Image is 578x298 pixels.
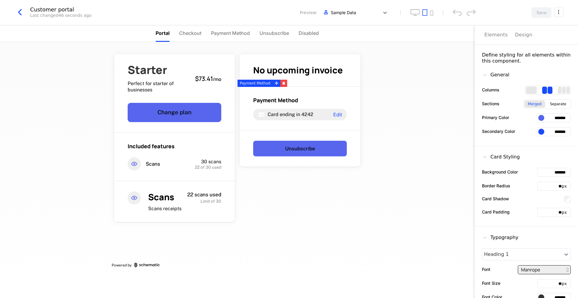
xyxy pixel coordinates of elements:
span: Scans receipts [148,206,182,211]
div: Merged [524,100,545,108]
span: Card ending in [268,112,300,117]
label: Background Color [482,169,518,175]
span: Scans [146,161,160,167]
button: Unsubscribe [253,141,347,156]
span: Portal [156,29,169,37]
label: Sections [482,100,499,107]
span: Payment Method [253,97,298,104]
div: undo [453,9,462,16]
a: Powered by [112,263,363,268]
span: 22 scans used [187,192,221,198]
span: $73.41 [195,75,213,83]
label: Columns [482,87,499,93]
div: Elements [484,31,508,38]
div: Choose Sub Page [484,25,568,45]
div: redo [467,9,476,16]
span: Preview: [300,10,317,16]
span: Edit [333,112,342,117]
div: Card Styling [482,153,520,161]
div: General [482,71,509,78]
span: 30 scans [201,159,221,164]
label: Font [482,266,490,272]
i: eye [128,191,141,204]
div: 2 columns [542,87,552,94]
div: Separate [546,100,570,108]
span: Checkout [179,29,201,37]
button: mobile [430,11,433,16]
label: Primary Color [482,114,509,121]
span: 22 of 30 used [195,165,221,169]
i: visa [258,111,265,118]
button: desktop [410,9,420,16]
div: px [562,209,570,215]
div: Define styling for all elements within this component. [482,52,571,64]
div: px [562,183,570,189]
span: 4242 [301,112,313,117]
div: 3 columns [558,87,570,94]
span: Starter [128,64,190,75]
div: px [562,281,570,287]
span: Payment Method [211,29,250,37]
span: Powered by [112,263,132,268]
button: Select action [554,7,564,17]
span: No upcoming invoice [253,64,343,76]
label: Card Shadow [482,195,509,202]
div: 1 columns [526,87,537,94]
label: Secondary Color [482,128,515,134]
sub: / mo [213,76,221,82]
label: Font Size [482,280,500,286]
label: Border Radius [482,183,510,189]
button: Save [531,7,552,18]
span: Limit of 30 [200,199,221,204]
div: Payment Method [238,80,273,87]
span: Unsubscribe [259,29,289,37]
span: Included features [128,143,175,150]
div: Last changed 46 seconds ago [30,12,92,18]
span: Scans [148,191,174,203]
button: Change plan [128,103,221,122]
button: tablet [422,9,427,16]
div: Typography [482,234,518,241]
span: Perfect for starter of businesses [128,80,190,93]
span: Disabled [299,29,319,37]
label: Card Padding [482,209,510,215]
i: eye [128,157,141,171]
div: Customer portal [30,7,92,12]
div: Design [515,31,533,38]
